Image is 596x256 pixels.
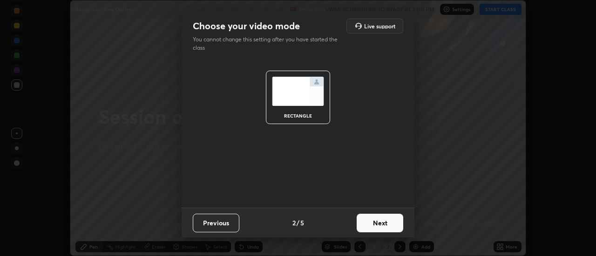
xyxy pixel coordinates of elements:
button: Previous [193,214,239,232]
img: normalScreenIcon.ae25ed63.svg [272,77,324,106]
h4: 2 [292,218,296,228]
div: rectangle [279,113,317,118]
h4: 5 [300,218,304,228]
p: You cannot change this setting after you have started the class [193,35,344,52]
h5: Live support [364,23,395,29]
h2: Choose your video mode [193,20,300,32]
h4: / [297,218,299,228]
button: Next [357,214,403,232]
